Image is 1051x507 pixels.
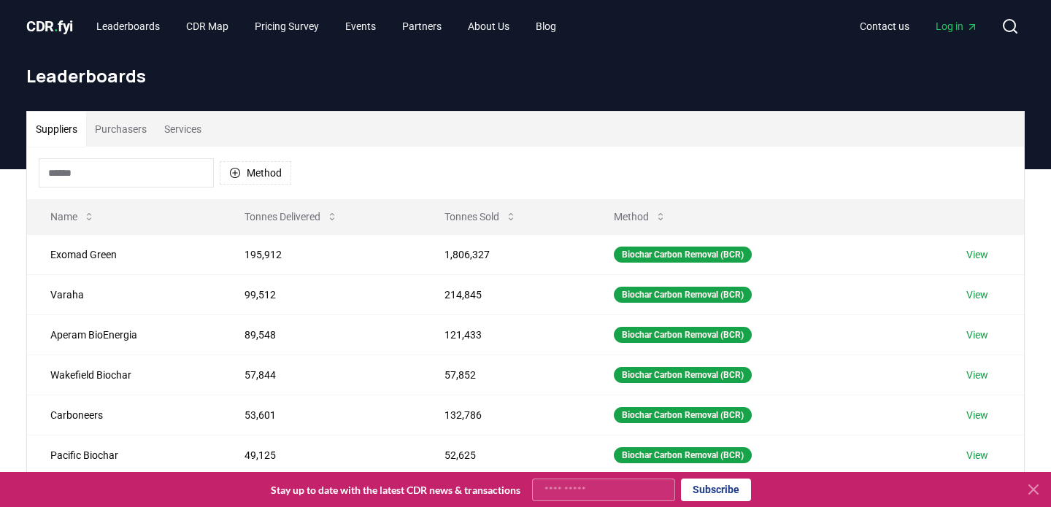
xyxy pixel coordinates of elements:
td: Pacific Biochar [27,435,221,475]
td: 99,512 [221,274,420,314]
div: Biochar Carbon Removal (BCR) [614,447,752,463]
a: CDR Map [174,13,240,39]
td: 57,844 [221,355,420,395]
a: View [966,328,988,342]
button: Purchasers [86,112,155,147]
button: Name [39,202,107,231]
td: 57,852 [421,355,590,395]
button: Suppliers [27,112,86,147]
button: Tonnes Sold [433,202,528,231]
td: Carboneers [27,395,221,435]
td: 214,845 [421,274,590,314]
a: View [966,368,988,382]
td: 121,433 [421,314,590,355]
a: Events [334,13,388,39]
td: 52,625 [421,435,590,475]
button: Services [155,112,210,147]
td: Aperam BioEnergia [27,314,221,355]
a: CDR.fyi [26,16,73,36]
a: Blog [524,13,568,39]
div: Biochar Carbon Removal (BCR) [614,247,752,263]
h1: Leaderboards [26,64,1025,88]
div: Biochar Carbon Removal (BCR) [614,287,752,303]
button: Tonnes Delivered [233,202,350,231]
a: View [966,448,988,463]
button: Method [602,202,678,231]
a: Partners [390,13,453,39]
a: View [966,408,988,422]
span: . [54,18,58,35]
a: Leaderboards [85,13,172,39]
div: Biochar Carbon Removal (BCR) [614,407,752,423]
span: Log in [936,19,978,34]
a: Contact us [848,13,921,39]
div: Biochar Carbon Removal (BCR) [614,327,752,343]
a: Pricing Survey [243,13,331,39]
a: About Us [456,13,521,39]
td: 132,786 [421,395,590,435]
td: 53,601 [221,395,420,435]
td: Wakefield Biochar [27,355,221,395]
a: Log in [924,13,990,39]
a: View [966,287,988,302]
td: 89,548 [221,314,420,355]
nav: Main [85,13,568,39]
button: Method [220,161,291,185]
td: 195,912 [221,234,420,274]
td: Varaha [27,274,221,314]
nav: Main [848,13,990,39]
a: View [966,247,988,262]
td: 49,125 [221,435,420,475]
td: Exomad Green [27,234,221,274]
div: Biochar Carbon Removal (BCR) [614,367,752,383]
span: CDR fyi [26,18,73,35]
td: 1,806,327 [421,234,590,274]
